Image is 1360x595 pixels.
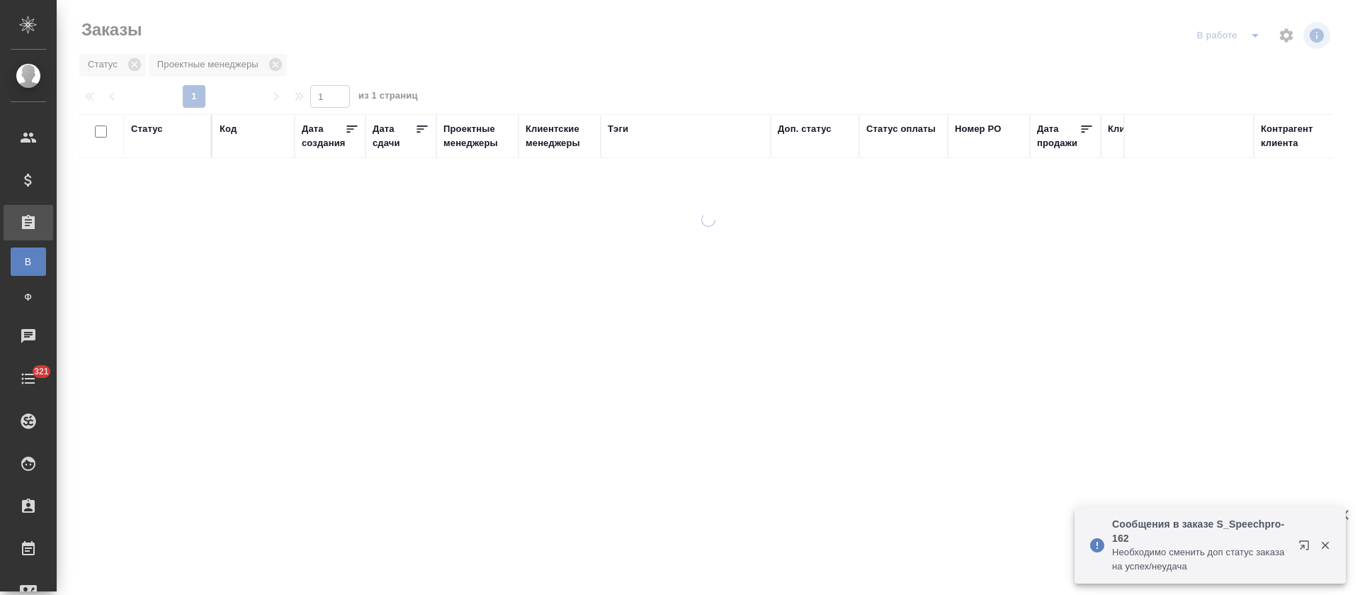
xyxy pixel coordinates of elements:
div: Дата создания [302,122,345,150]
div: Дата продажи [1037,122,1079,150]
div: Клиент [1108,122,1140,136]
div: Проектные менеджеры [443,122,511,150]
div: Номер PO [955,122,1001,136]
span: 321 [25,365,57,379]
p: Сообщения в заказе S_Speechpro-162 [1112,517,1289,545]
a: В [11,248,46,276]
span: В [18,255,39,269]
div: Контрагент клиента [1261,122,1329,150]
div: Дата сдачи [373,122,415,150]
button: Открыть в новой вкладке [1290,531,1324,565]
a: Ф [11,283,46,311]
div: Статус [131,122,163,136]
div: Код [220,122,237,136]
div: Тэги [608,122,628,136]
div: Статус оплаты [866,122,936,136]
div: Доп. статус [778,122,832,136]
button: Закрыть [1310,539,1339,552]
p: Необходимо сменить доп статус заказа на успех/неудача [1112,545,1289,574]
div: Клиентские менеджеры [526,122,594,150]
a: 321 [4,361,53,396]
span: Ф [18,290,39,304]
